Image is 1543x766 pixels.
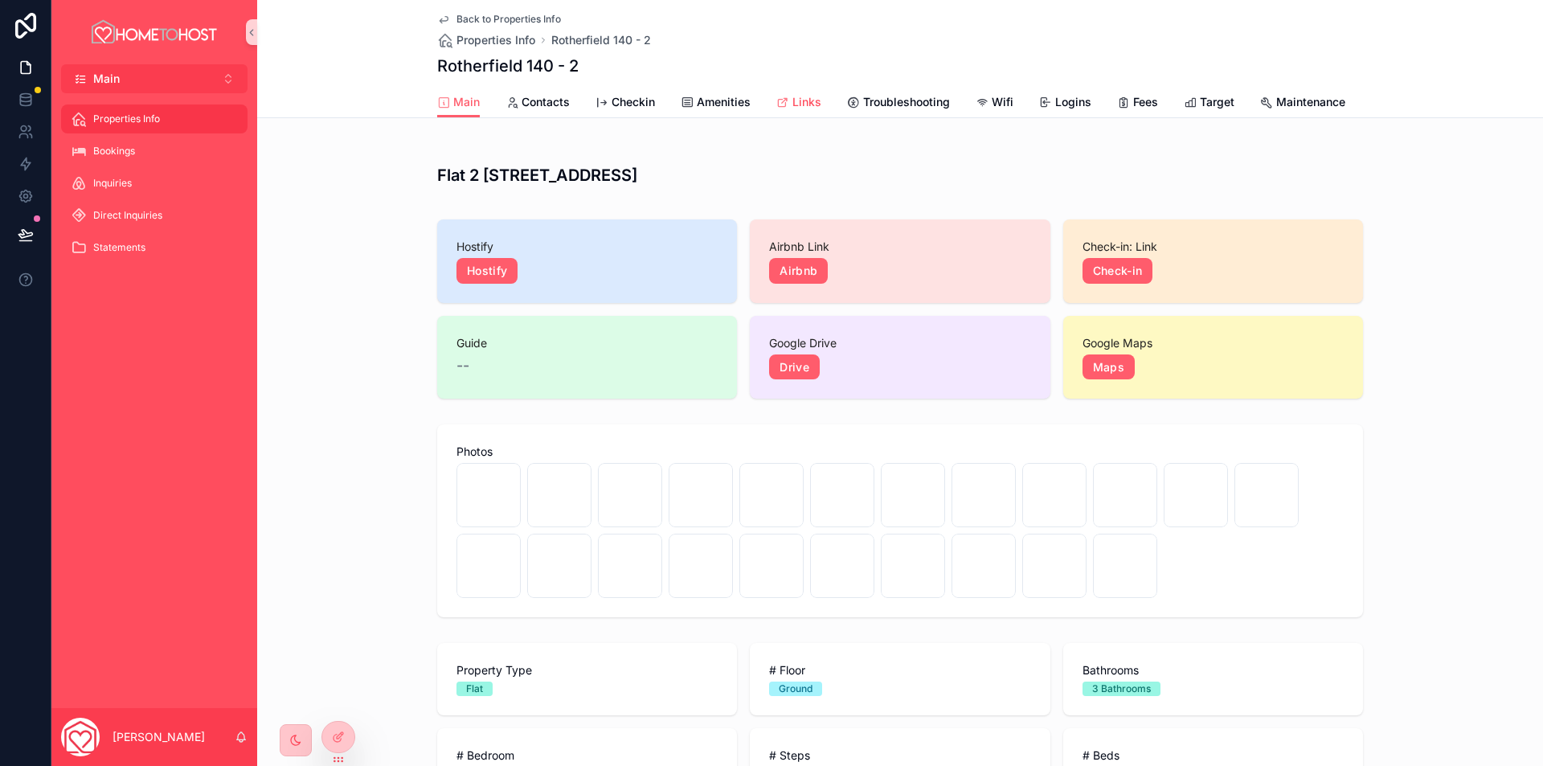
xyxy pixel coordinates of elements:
a: Links [776,88,821,120]
a: Amenities [681,88,751,120]
span: Guide [456,335,718,351]
span: Check-in: Link [1083,239,1344,255]
span: Google Drive [769,335,1030,351]
span: Property Type [456,662,718,678]
a: Inquiries [61,169,248,198]
span: Troubleshooting [863,94,950,110]
a: Main [437,88,480,118]
span: -- [456,354,469,377]
a: Properties Info [61,104,248,133]
div: 3 Bathrooms [1092,682,1151,696]
span: Inquiries [93,177,132,190]
a: Check-in [1083,258,1153,284]
span: Statements [93,241,145,254]
span: Logins [1055,94,1091,110]
a: Troubleshooting [847,88,950,120]
span: Back to Properties Info [456,13,561,26]
span: # Beds [1083,748,1344,764]
a: Logins [1039,88,1091,120]
a: Target [1184,88,1234,120]
span: Links [792,94,821,110]
div: Ground [779,682,812,696]
button: Select Button [61,64,248,93]
a: Maps [1083,354,1135,380]
span: Bathrooms [1083,662,1344,678]
span: # Floor [769,662,1030,678]
span: Wifi [992,94,1013,110]
span: Properties Info [93,113,160,125]
h1: Rotherfield 140 - 2 [437,55,579,77]
a: Hostify [456,258,518,284]
span: Fees [1133,94,1158,110]
span: Google Maps [1083,335,1344,351]
span: Amenities [697,94,751,110]
a: Statements [61,233,248,262]
span: Airbnb Link [769,239,1030,255]
span: Photos [456,444,1344,460]
span: Target [1200,94,1234,110]
span: Main [93,71,120,87]
a: Airbnb [769,258,828,284]
a: Bookings [61,137,248,166]
a: Rotherfield 140 - 2 [551,32,651,48]
a: Properties Info [437,32,535,48]
span: # Steps [769,748,1030,764]
span: Bookings [93,145,135,158]
span: Hostify [456,239,718,255]
h3: Flat 2 [STREET_ADDRESS] [437,163,1363,187]
span: Properties Info [456,32,535,48]
a: Maintenance [1260,88,1345,120]
span: Maintenance [1276,94,1345,110]
span: # Bedroom [456,748,718,764]
span: Contacts [522,94,570,110]
span: Direct Inquiries [93,209,162,222]
a: Wifi [976,88,1013,120]
a: Drive [769,354,820,380]
a: Checkin [596,88,655,120]
span: Checkin [612,94,655,110]
p: [PERSON_NAME] [113,729,205,745]
a: Direct Inquiries [61,201,248,230]
a: Back to Properties Info [437,13,561,26]
div: scrollable content [51,93,257,283]
img: App logo [89,19,219,45]
span: Main [453,94,480,110]
a: Fees [1117,88,1158,120]
div: Flat [466,682,483,696]
a: Contacts [505,88,570,120]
